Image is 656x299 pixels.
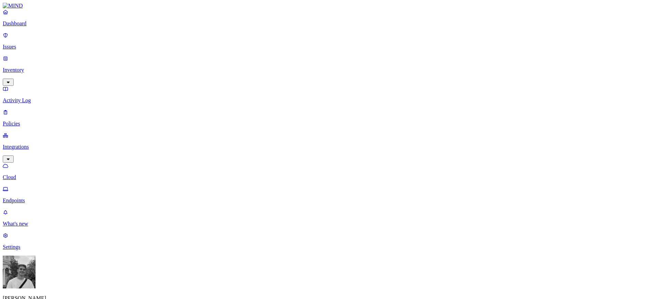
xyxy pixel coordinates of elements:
a: MIND [3,3,653,9]
p: Inventory [3,67,653,73]
a: Settings [3,232,653,250]
p: Settings [3,244,653,250]
a: Endpoints [3,186,653,204]
p: Dashboard [3,21,653,27]
a: Cloud [3,163,653,180]
img: MIND [3,3,23,9]
p: Endpoints [3,198,653,204]
p: Activity Log [3,97,653,104]
a: Policies [3,109,653,127]
p: What's new [3,221,653,227]
a: Integrations [3,132,653,162]
a: Activity Log [3,86,653,104]
p: Issues [3,44,653,50]
a: Dashboard [3,9,653,27]
a: Issues [3,32,653,50]
img: Ignacio Rodriguez Paez [3,256,36,288]
p: Cloud [3,174,653,180]
p: Policies [3,121,653,127]
p: Integrations [3,144,653,150]
a: Inventory [3,55,653,85]
a: What's new [3,209,653,227]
